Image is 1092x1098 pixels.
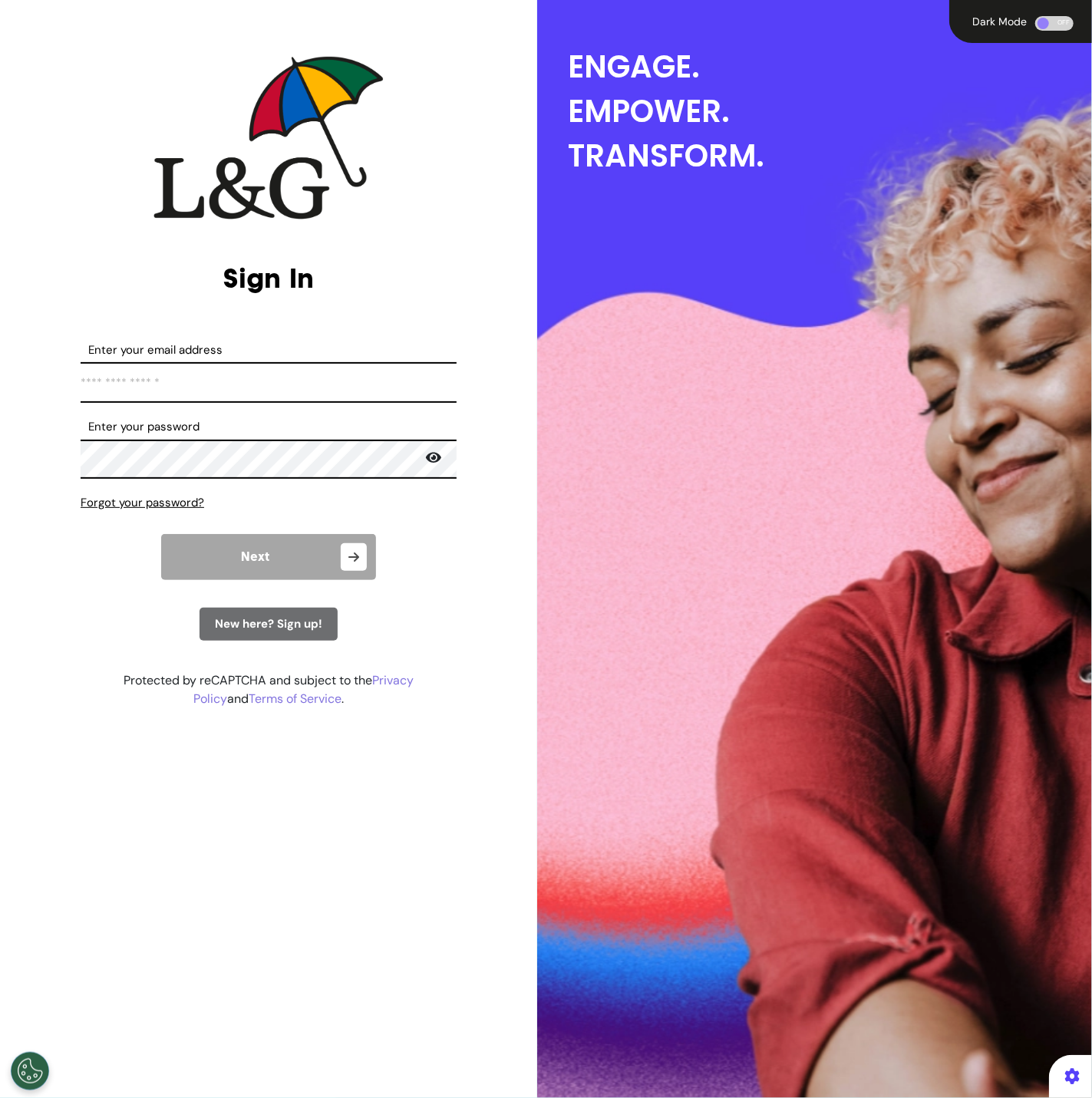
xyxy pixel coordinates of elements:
img: company logo [153,56,384,219]
label: Enter your email address [81,341,457,359]
div: TRANSFORM. [568,134,1092,178]
div: Dark Mode [968,16,1031,27]
label: Enter your password [81,418,457,436]
div: OFF [1035,16,1074,31]
div: EMPOWER. [568,89,1092,134]
span: Next [242,551,270,563]
span: New here? Sign up! [215,616,322,631]
a: Terms of Service [249,691,341,707]
h2: Sign In [81,262,457,295]
div: ENGAGE. [568,45,1092,89]
button: Open Preferences [11,1052,49,1090]
a: Privacy Policy [193,672,414,707]
div: Protected by reCAPTCHA and subject to the and . [81,671,457,708]
span: Forgot your password? [81,495,204,510]
button: Next [161,534,376,580]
